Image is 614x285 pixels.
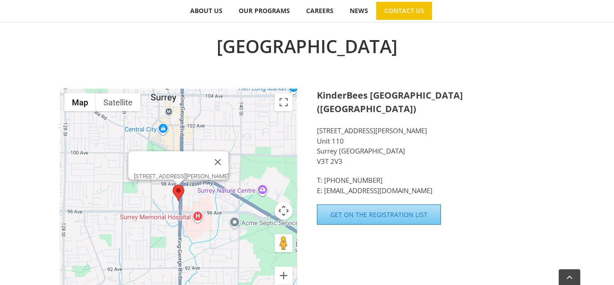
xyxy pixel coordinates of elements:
[275,93,293,111] button: Toggle fullscreen view
[182,2,230,20] a: ABOUT US
[376,2,432,20] a: CONTACT US
[317,186,432,195] a: E: [EMAIL_ADDRESS][DOMAIN_NAME]
[60,33,554,60] h2: [GEOGRAPHIC_DATA]
[239,8,290,14] span: OUR PROGRAMS
[96,93,140,111] button: Show satellite imagery
[317,89,463,115] strong: KinderBees [GEOGRAPHIC_DATA] ([GEOGRAPHIC_DATA])
[275,234,293,252] button: Drag Pegman onto the map to open Street View
[384,8,424,14] span: CONTACT US
[350,8,368,14] span: NEWS
[330,211,427,218] span: Get on the Registration List
[275,202,293,220] button: Map camera controls
[190,8,222,14] span: ABOUT US
[231,2,298,20] a: OUR PROGRAMS
[64,93,96,111] button: Show street map
[317,204,441,225] a: Get on the Registration List
[317,176,383,185] a: T: [PHONE_NUMBER]
[342,2,376,20] a: NEWS
[207,151,229,173] button: Close
[134,173,229,180] div: [STREET_ADDRESS][PERSON_NAME]
[317,126,554,166] p: [STREET_ADDRESS][PERSON_NAME] Unit 110 Surrey [GEOGRAPHIC_DATA] V3T 2V3
[298,2,341,20] a: CAREERS
[275,267,293,285] button: Zoom in
[306,8,334,14] span: CAREERS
